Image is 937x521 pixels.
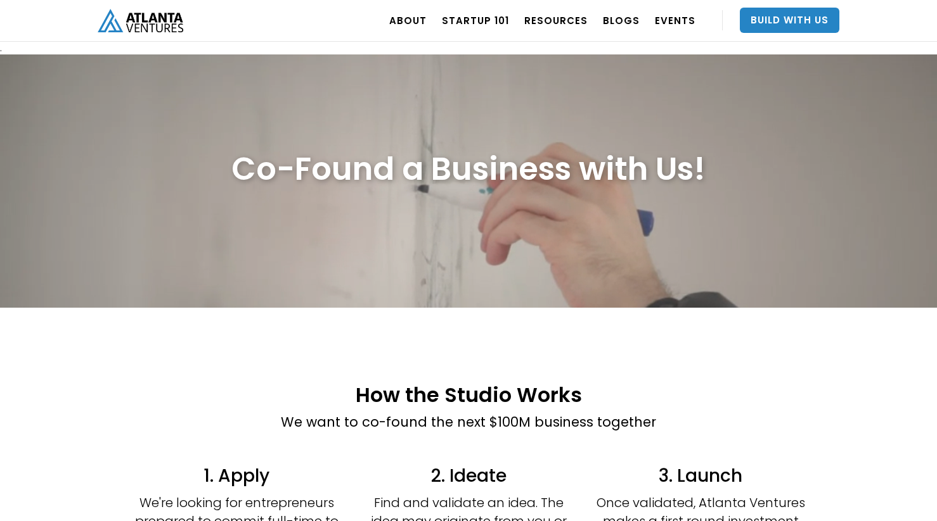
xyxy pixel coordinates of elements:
[740,8,839,33] a: Build With Us
[442,3,509,38] a: Startup 101
[655,3,695,38] a: EVENTS
[596,464,805,487] h4: 3. Launch
[281,412,656,432] p: We want to co-found the next $100M business together
[364,464,573,487] h4: 2. Ideate
[231,149,706,188] h1: Co-Found a Business with Us!
[524,3,588,38] a: RESOURCES
[281,384,656,406] h2: How the Studio Works
[603,3,640,38] a: BLOGS
[132,464,341,487] h4: 1. Apply
[389,3,427,38] a: ABOUT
